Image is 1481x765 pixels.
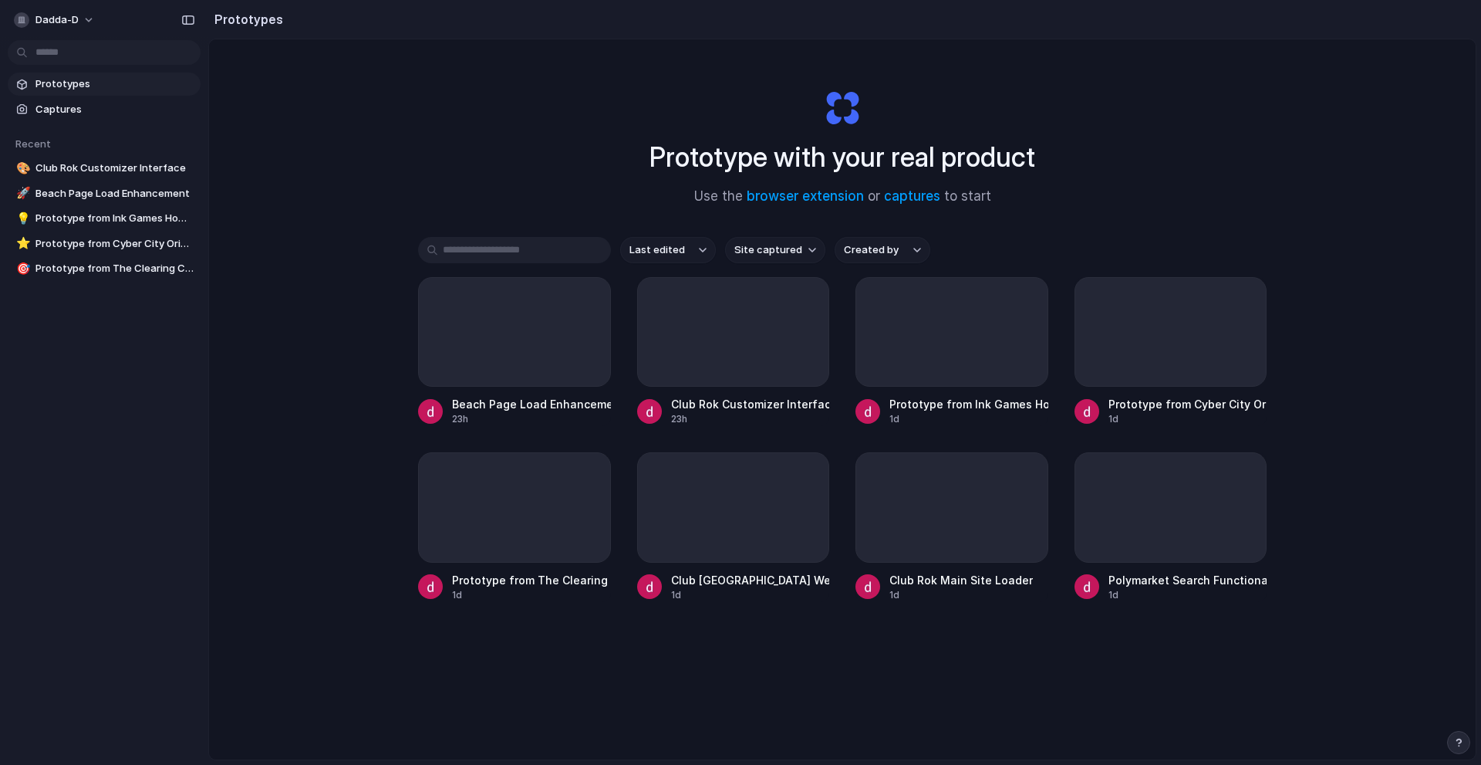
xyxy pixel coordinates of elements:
[35,102,194,117] span: Captures
[629,242,685,258] span: Last edited
[620,237,716,263] button: Last edited
[418,277,611,426] a: Beach Page Load Enhancement23h
[14,236,29,252] button: ⭐
[671,412,830,426] div: 23h
[16,235,27,252] div: ⭐
[16,184,27,202] div: 🚀
[14,161,29,176] button: 🎨
[35,161,194,176] span: Club Rok Customizer Interface
[671,396,830,412] div: Club Rok Customizer Interface
[35,261,194,276] span: Prototype from The Clearing Company
[889,412,1048,426] div: 1d
[694,187,991,207] span: Use the or to start
[8,257,201,280] a: 🎯Prototype from The Clearing Company
[734,242,802,258] span: Site captured
[1074,452,1267,601] a: Polymarket Search Functionality1d
[35,186,194,201] span: Beach Page Load Enhancement
[8,73,201,96] a: Prototypes
[418,452,611,601] a: Prototype from The Clearing Company1d
[208,10,283,29] h2: Prototypes
[8,98,201,121] a: Captures
[1108,412,1267,426] div: 1d
[835,237,930,263] button: Created by
[8,8,103,32] button: dadda-d
[8,157,201,180] a: 🎨Club Rok Customizer Interface
[452,588,611,602] div: 1d
[452,412,611,426] div: 23h
[35,236,194,252] span: Prototype from Cyber City Orion Graphics Settings
[16,210,27,228] div: 💡
[889,588,1033,602] div: 1d
[15,137,51,150] span: Recent
[1108,588,1267,602] div: 1d
[14,211,29,226] button: 💡
[747,188,864,204] a: browser extension
[35,211,194,226] span: Prototype from Ink Games Homepage
[725,237,825,263] button: Site captured
[637,452,830,601] a: Club [GEOGRAPHIC_DATA] Website Functionality Demo1d
[889,396,1048,412] div: Prototype from Ink Games Homepage
[637,277,830,426] a: Club Rok Customizer Interface23h
[14,261,29,276] button: 🎯
[14,186,29,201] button: 🚀
[35,76,194,92] span: Prototypes
[649,137,1035,178] h1: Prototype with your real product
[671,588,830,602] div: 1d
[452,396,611,412] div: Beach Page Load Enhancement
[35,12,79,28] span: dadda-d
[8,232,201,256] a: ⭐Prototype from Cyber City Orion Graphics Settings
[16,160,27,178] div: 🎨
[884,188,940,204] a: captures
[8,182,201,205] a: 🚀Beach Page Load Enhancement
[1108,572,1267,588] div: Polymarket Search Functionality
[16,260,27,278] div: 🎯
[1108,396,1267,412] div: Prototype from Cyber City Orion Graphics Settings
[855,277,1048,426] a: Prototype from Ink Games Homepage1d
[671,572,830,588] div: Club [GEOGRAPHIC_DATA] Website Functionality Demo
[8,207,201,230] a: 💡Prototype from Ink Games Homepage
[1074,277,1267,426] a: Prototype from Cyber City Orion Graphics Settings1d
[844,242,899,258] span: Created by
[855,452,1048,601] a: Club Rok Main Site Loader1d
[889,572,1033,588] div: Club Rok Main Site Loader
[452,572,611,588] div: Prototype from The Clearing Company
